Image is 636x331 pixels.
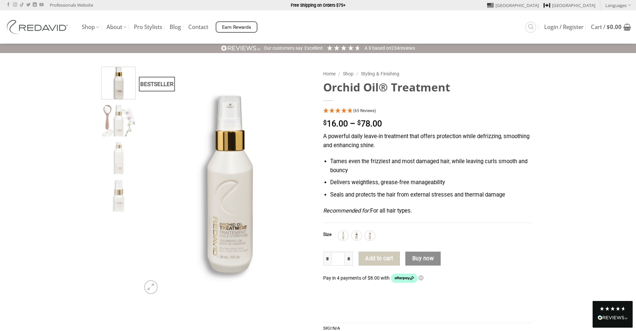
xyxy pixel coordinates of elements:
li: Seals and protects the hair from external stresses and thermal damage [330,191,532,200]
span: / [356,71,358,76]
img: REDAVID Orchid Oil Treatment 90ml [101,65,135,99]
a: Languages [605,0,631,10]
a: Zoom [144,280,158,294]
span: $ [607,23,610,31]
bdi: 0.00 [607,23,622,31]
a: Shop [82,21,99,34]
img: REDAVID Orchid Oil Treatment 250ml [101,142,135,176]
img: REDAVID Salon Products | United States [5,20,72,34]
a: View cart [591,20,631,34]
span: Pay in 4 payments of $8.00 with [323,275,391,281]
div: Our customers say [264,45,303,52]
span: N/A [333,326,340,331]
span: Based on [372,45,391,51]
div: 4.8 Stars [599,306,626,311]
a: Earn Rewards [216,21,257,33]
bdi: 78.00 [357,119,382,128]
button: Buy now [405,252,440,266]
div: Read All Reviews [598,314,628,323]
input: Product quantity [331,252,345,266]
img: 250ml [339,231,348,240]
a: Information - Opens a dialog [419,275,423,281]
span: 234 [391,45,399,51]
a: [GEOGRAPHIC_DATA] [544,0,595,10]
em: Recommended for: [323,208,370,214]
a: Follow on Facebook [6,3,10,7]
span: 4.9 [365,45,372,51]
input: Reduce quantity of Orchid Oil® Treatment [323,252,331,266]
a: Pro Stylists [134,21,162,33]
div: 4.91 Stars [326,44,361,51]
span: Cart / [591,24,622,30]
a: Home [323,71,336,76]
a: Search [525,22,536,33]
div: 4.95 Stars - 65 Reviews [323,107,532,116]
h1: Orchid Oil® Treatment [323,80,532,94]
span: (65 Reviews) [353,108,376,113]
div: Read All Reviews [593,301,633,328]
p: A powerful daily leave-in treatment that offers protection while defrizzing, smoothing and enhanc... [323,132,532,150]
a: Follow on TikTok [20,3,24,7]
img: REDAVID Orchid Oil Treatment 90ml [101,105,135,138]
span: reviews [399,45,415,51]
img: REVIEWS.io [598,315,628,320]
div: 90ml [365,231,375,241]
div: Excellent [304,45,323,52]
a: [GEOGRAPHIC_DATA] [487,0,539,10]
a: About [107,21,127,34]
span: $ [323,120,327,126]
span: Login / Register [544,24,584,30]
strong: Free Shipping on Orders $75+ [291,3,346,8]
span: $ [357,120,361,126]
li: Delivers weightless, grease-free manageability [330,178,532,187]
input: Increase quantity of Orchid Oil® Treatment [345,252,353,266]
span: / [338,71,340,76]
img: 90ml [366,231,374,240]
a: Login / Register [544,21,584,33]
p: For all hair types. [323,207,532,216]
div: 30ml [352,231,362,241]
bdi: 16.00 [323,119,348,128]
a: Blog [170,21,181,33]
img: REDAVID Orchid Oil Treatment 90ml [140,67,313,297]
a: Follow on LinkedIn [33,3,37,7]
img: REDAVID Orchid Oil Treatment 30ml [101,180,135,214]
a: Contact [188,21,208,33]
nav: Breadcrumb [323,70,532,78]
a: Follow on YouTube [39,3,43,7]
img: REVIEWS.io [221,45,260,51]
span: Earn Rewards [222,24,251,31]
a: Shop [343,71,354,76]
label: Size [323,232,332,237]
div: 250ml [338,231,348,241]
a: Follow on Instagram [13,3,17,7]
iframe: Secure payment input frame [323,295,532,303]
button: Add to cart [359,252,400,266]
img: 30ml [352,231,361,240]
li: Tames even the frizziest and most damaged hair, while leaving curls smooth and bouncy [330,157,532,175]
a: Follow on Twitter [26,3,30,7]
span: – [350,119,355,128]
a: Styling & Finishing [361,71,399,76]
